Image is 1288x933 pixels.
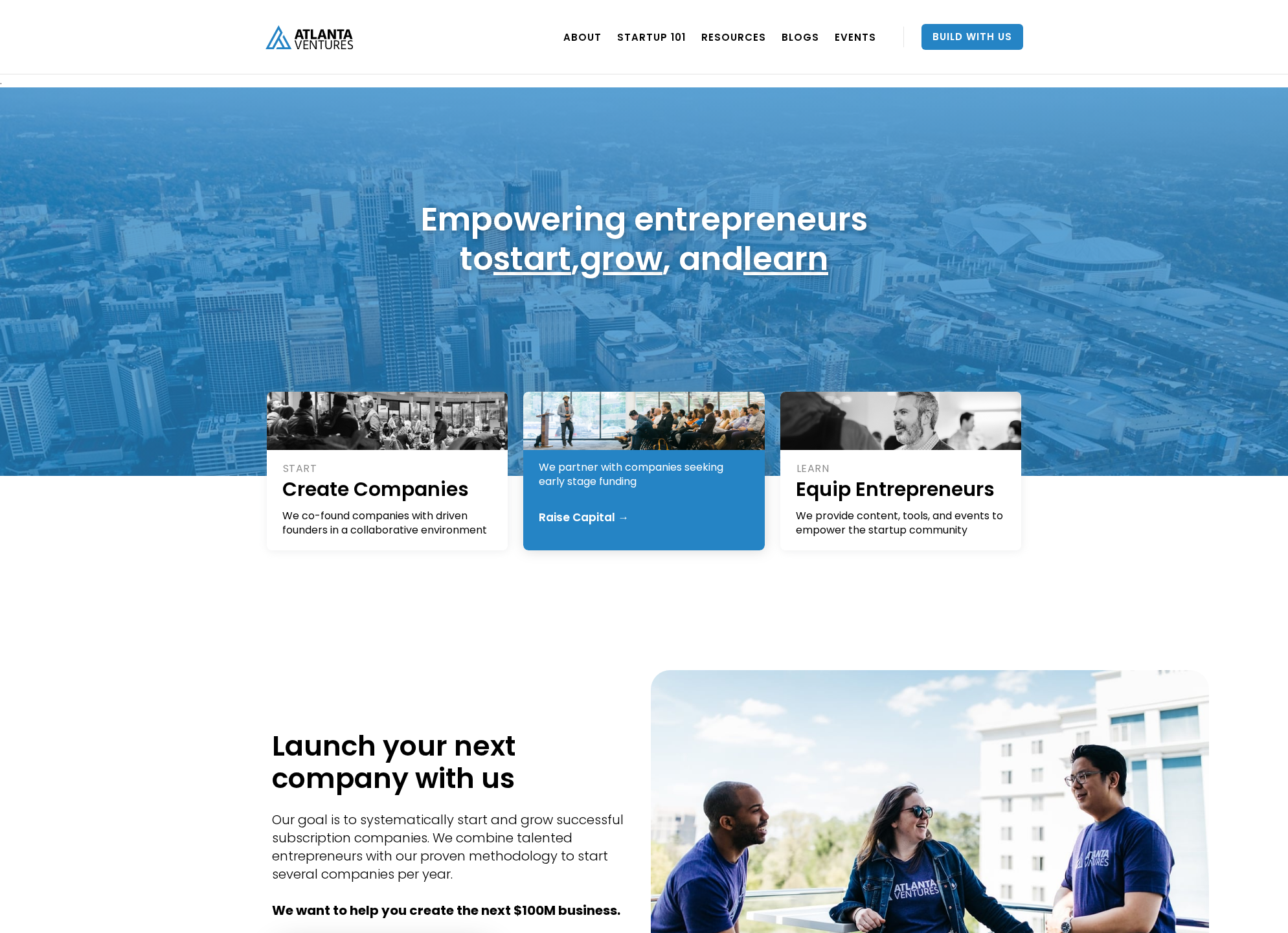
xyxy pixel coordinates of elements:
[835,19,876,55] a: EVENTS
[272,811,631,919] div: Our goal is to systematically start and grow successful subscription companies. We combine talent...
[796,509,1008,537] div: We provide content, tools, and events to empower the startup community
[782,19,819,55] a: BLOGS
[617,19,686,55] a: Startup 101
[421,199,868,278] h1: Empowering entrepreneurs to , , and
[701,19,766,55] a: RESOURCES
[539,427,751,454] h1: Fund Founders
[493,236,571,282] a: start
[539,511,629,524] div: Raise Capital →
[272,730,631,794] h1: Launch your next company with us
[563,19,602,55] a: ABOUT
[797,462,1008,476] div: LEARN
[780,392,1022,550] a: LEARNEquip EntrepreneursWe provide content, tools, and events to empower the startup community
[539,460,751,489] div: We partner with companies seeking early stage funding
[282,476,494,502] h1: Create Companies
[921,24,1023,50] a: Build With Us
[743,236,828,282] a: learn
[267,392,508,550] a: STARTCreate CompaniesWe co-found companies with driven founders in a collaborative environment
[796,476,1008,502] h1: Equip Entrepreneurs
[282,509,494,537] div: We co-found companies with driven founders in a collaborative environment
[272,901,620,919] strong: We want to help you create the next $100M business.
[283,462,494,476] div: START
[580,236,662,282] a: grow
[523,392,765,550] a: GROWFund FoundersWe partner with companies seeking early stage fundingRaise Capital →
